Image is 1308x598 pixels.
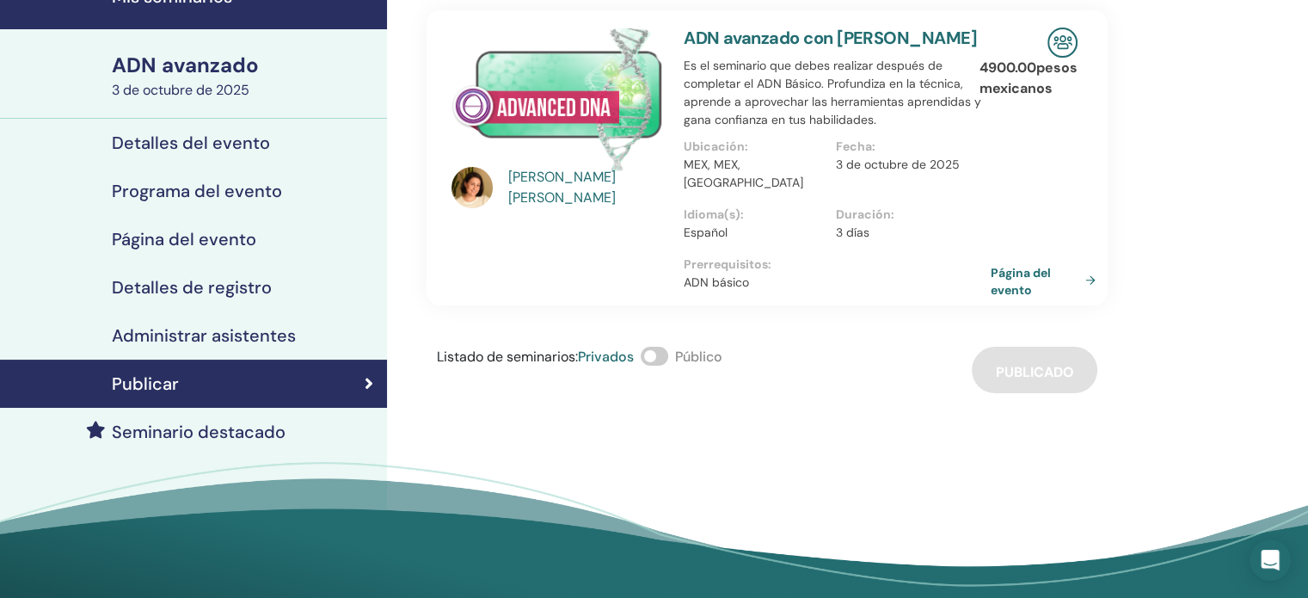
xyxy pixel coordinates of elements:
font: Publicar [112,373,179,395]
font: Listado de seminarios [437,348,575,366]
font: MEX, MEX, [GEOGRAPHIC_DATA] [684,157,803,190]
font: Administrar asistentes [112,324,296,347]
font: Página del evento [112,228,256,250]
font: Página del evento [991,265,1051,297]
img: ADN avanzado [451,28,663,172]
font: ADN básico [684,274,749,290]
font: Detalles de registro [112,276,272,299]
font: [PERSON_NAME] [508,168,616,186]
a: Página del evento [991,263,1102,297]
font: : [891,207,894,222]
font: [PERSON_NAME] [508,188,616,207]
font: : [872,139,875,154]
font: 3 de octubre de 2025 [112,81,249,99]
font: : [575,348,578,366]
font: Privados [578,348,634,366]
font: Programa del evento [112,180,282,202]
font: ADN avanzado [112,52,259,78]
font: 3 días [836,225,869,240]
font: Seminario destacado [112,421,286,443]
font: : [745,139,748,154]
font: Español [684,225,728,240]
font: 4900.00 [979,59,1036,77]
font: Idioma(s) [684,207,740,222]
a: [PERSON_NAME] [PERSON_NAME] [508,167,667,208]
a: ADN avanzado con [PERSON_NAME] [684,27,977,49]
a: ADN avanzado3 de octubre de 2025 [101,51,387,101]
font: : [768,256,771,272]
font: Detalles del evento [112,132,270,154]
font: Fecha [836,139,872,154]
font: Público [675,348,722,366]
font: 3 de octubre de 2025 [836,157,960,172]
font: Ubicación [684,139,745,154]
img: Seminario presencial [1047,28,1078,58]
div: Abrir Intercom Messenger [1250,539,1291,581]
img: default.jpg [451,167,493,208]
font: Prerrequisitos [684,256,768,272]
font: Es el seminario que debes realizar después de completar el ADN Básico. Profundiza en la técnica, ... [684,58,981,127]
font: Duración [836,207,891,222]
font: : [740,207,744,222]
